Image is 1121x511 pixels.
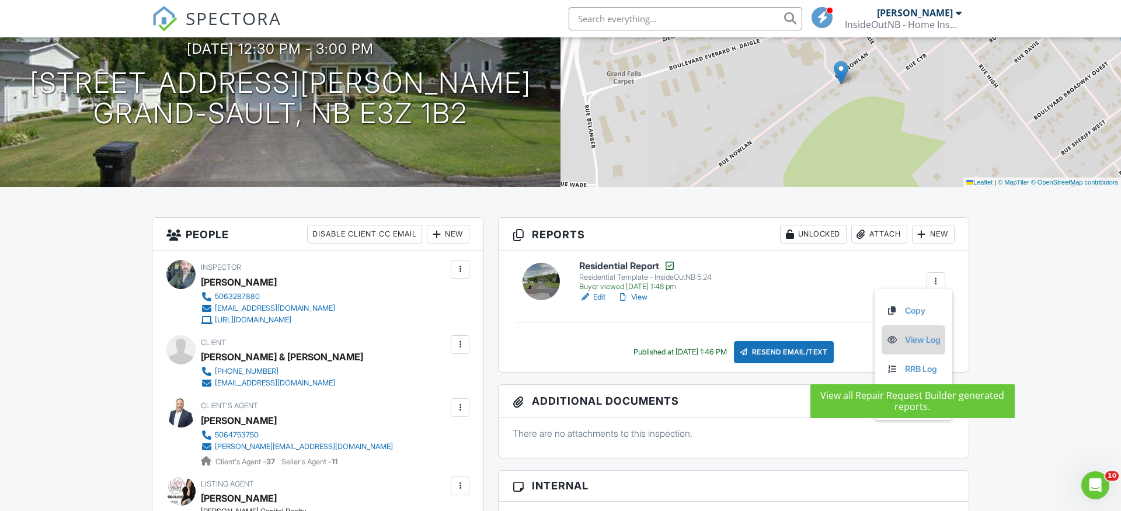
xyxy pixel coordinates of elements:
a: Edit [579,291,605,303]
div: [URL][DOMAIN_NAME] [215,315,291,325]
a: 5063287880 [201,291,335,303]
div: [PHONE_NUMBER] [215,367,278,376]
div: 5064753750 [215,430,259,440]
h3: Reports [499,218,969,251]
a: [PERSON_NAME] [201,489,277,507]
a: [EMAIL_ADDRESS][DOMAIN_NAME] [201,303,335,314]
div: Attach [851,225,907,244]
strong: 37 [266,457,275,466]
a: © OpenStreetMap contributors [1031,179,1118,186]
a: RRB Log [886,363,941,376]
div: 5063287880 [215,292,260,301]
span: Client's Agent [201,401,258,410]
a: [URL][DOMAIN_NAME] [201,314,335,326]
div: [PERSON_NAME] [877,7,953,19]
p: There are no attachments to this inspection. [513,427,955,440]
div: New [912,225,955,244]
h3: [DATE] 12:30 pm - 3:00 pm [187,41,374,57]
div: Buyer viewed [DATE] 1:48 pm [579,282,712,291]
iframe: Intercom live chat [1081,471,1109,499]
h3: Internal [499,471,969,501]
div: [PERSON_NAME] [201,273,277,291]
div: Residential Template - InsideOutNB 5.24 [579,273,712,282]
input: Search everything... [569,7,802,30]
span: Client's Agent - [215,457,277,466]
a: View Log [886,333,941,346]
a: [EMAIL_ADDRESS][DOMAIN_NAME] [201,377,354,389]
div: [EMAIL_ADDRESS][DOMAIN_NAME] [215,378,335,388]
a: Residential Report Residential Template - InsideOutNB 5.24 Buyer viewed [DATE] 1:48 pm [579,260,712,291]
a: 5064753750 [201,429,393,441]
h1: [STREET_ADDRESS][PERSON_NAME] Grand-Sault, NB E3Z 1B2 [30,68,531,130]
div: [PERSON_NAME][EMAIL_ADDRESS][DOMAIN_NAME] [215,442,393,451]
a: Leaflet [966,179,993,186]
div: [PERSON_NAME] & [PERSON_NAME] [201,348,363,366]
h6: Residential Report [579,260,712,272]
img: The Best Home Inspection Software - Spectora [152,6,177,32]
span: | [994,179,996,186]
a: Delete [886,392,941,405]
a: [PERSON_NAME] [201,412,277,429]
a: View [617,291,647,303]
div: New [427,225,469,244]
span: SPECTORA [186,6,281,30]
div: [EMAIL_ADDRESS][DOMAIN_NAME] [215,304,335,313]
a: [PHONE_NUMBER] [201,366,354,377]
a: SPECTORA [152,16,281,40]
span: Inspector [201,263,241,272]
span: Client [201,338,226,347]
div: Disable Client CC Email [307,225,422,244]
span: 10 [1105,471,1119,481]
a: [PERSON_NAME][EMAIL_ADDRESS][DOMAIN_NAME] [201,441,393,453]
div: Published at [DATE] 1:46 PM [633,347,727,357]
h3: Additional Documents [499,385,969,418]
span: Seller's Agent - [281,457,337,466]
h3: People [152,218,483,251]
a: © MapTiler [998,179,1029,186]
img: Marker [834,61,848,85]
div: Delete [905,392,929,405]
span: Listing Agent [201,479,254,488]
div: Unlocked [780,225,847,244]
div: InsideOutNB - Home Inspections [845,19,962,30]
strong: 11 [332,457,337,466]
a: Copy [886,304,941,317]
div: Resend Email/Text [734,341,834,363]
